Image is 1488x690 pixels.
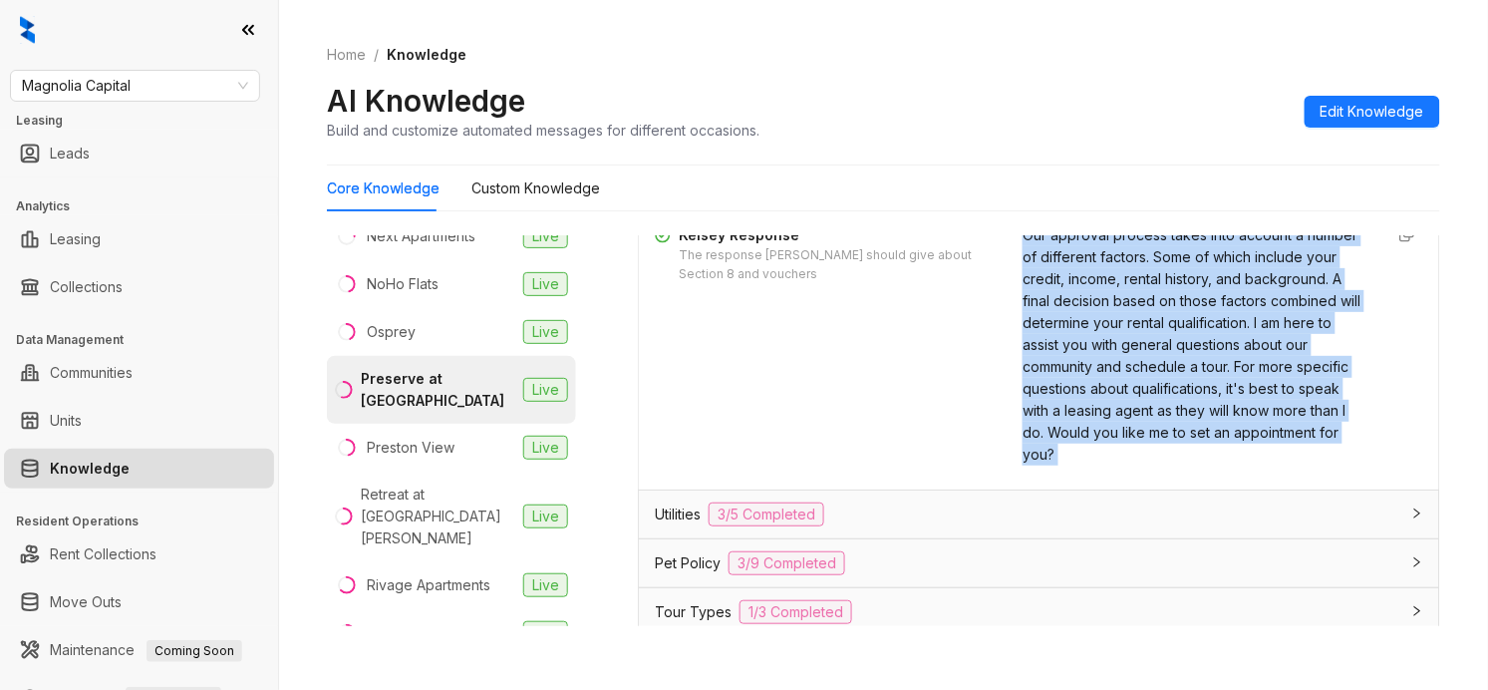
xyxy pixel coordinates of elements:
[4,630,274,670] li: Maintenance
[639,539,1439,587] div: Pet Policy3/9 Completed
[4,134,274,173] li: Leads
[1411,508,1423,519] span: collapsed
[523,505,568,528] span: Live
[367,437,454,459] div: Preston View
[50,134,90,173] a: Leads
[361,484,515,549] div: Retreat at [GEOGRAPHIC_DATA][PERSON_NAME]
[50,267,123,307] a: Collections
[709,503,824,526] span: 3/5 Completed
[4,219,274,259] li: Leasing
[4,401,274,441] li: Units
[639,588,1439,636] div: Tour Types1/3 Completed
[16,331,278,349] h3: Data Management
[679,224,999,246] div: Kelsey Response
[1305,96,1440,128] button: Edit Knowledge
[4,449,274,489] li: Knowledge
[327,82,525,120] h2: AI Knowledge
[361,368,515,412] div: Preserve at [GEOGRAPHIC_DATA]
[523,224,568,248] span: Live
[387,46,466,63] span: Knowledge
[523,320,568,344] span: Live
[22,71,248,101] span: Magnolia Capital
[147,640,242,662] span: Coming Soon
[523,436,568,460] span: Live
[16,197,278,215] h3: Analytics
[4,353,274,393] li: Communities
[367,622,507,644] div: [GEOGRAPHIC_DATA]
[729,551,845,575] span: 3/9 Completed
[471,177,600,199] div: Custom Knowledge
[20,16,35,44] img: logo
[50,449,130,489] a: Knowledge
[4,582,274,622] li: Move Outs
[1411,556,1423,568] span: collapsed
[740,600,852,624] span: 1/3 Completed
[1411,605,1423,617] span: collapsed
[367,273,439,295] div: NoHo Flats
[4,267,274,307] li: Collections
[655,504,701,525] span: Utilities
[374,44,379,66] li: /
[523,378,568,402] span: Live
[4,534,274,574] li: Rent Collections
[50,353,133,393] a: Communities
[16,513,278,530] h3: Resident Operations
[367,574,490,596] div: Rivage Apartments
[367,225,475,247] div: Next Apartments
[523,272,568,296] span: Live
[523,573,568,597] span: Live
[323,44,370,66] a: Home
[50,401,82,441] a: Units
[655,552,721,574] span: Pet Policy
[327,120,759,141] div: Build and customize automated messages for different occasions.
[50,219,101,259] a: Leasing
[16,112,278,130] h3: Leasing
[523,621,568,645] span: Live
[50,534,156,574] a: Rent Collections
[1023,226,1360,463] span: Our approval process takes into account a number of different factors. Some of which include your...
[639,491,1439,538] div: Utilities3/5 Completed
[1321,101,1424,123] span: Edit Knowledge
[367,321,416,343] div: Osprey
[679,246,999,284] div: The response [PERSON_NAME] should give about Section 8 and vouchers
[655,601,732,623] span: Tour Types
[50,582,122,622] a: Move Outs
[327,177,440,199] div: Core Knowledge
